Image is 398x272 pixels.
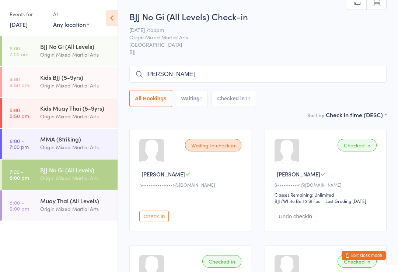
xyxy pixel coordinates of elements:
[10,76,29,88] time: 4:00 - 4:50 pm
[10,169,29,180] time: 7:00 - 8:00 pm
[277,170,320,178] span: [PERSON_NAME]
[338,139,377,151] div: Checked in
[200,96,203,101] div: 1
[10,107,29,119] time: 5:00 - 5:50 pm
[53,8,90,20] div: At
[2,190,118,221] a: 8:00 -9:00 pmMuay Thai (All Levels)Origin Mixed Martial Arts
[40,143,111,151] div: Origin Mixed Martial Arts
[275,198,280,204] div: BJJ
[342,251,386,260] button: Exit kiosk mode
[40,81,111,90] div: Origin Mixed Martial Arts
[2,98,118,128] a: 5:00 -5:50 pmKids Muay Thai (5-9yrs)Origin Mixed Martial Arts
[281,198,366,204] span: / White Belt 2 Stripe – Last Grading [DATE]
[10,8,46,20] div: Events for
[129,48,387,56] span: BJJ
[142,170,185,178] span: [PERSON_NAME]
[40,166,111,174] div: BJJ No Gi (All Levels)
[275,211,316,222] button: Undo checkin
[40,73,111,81] div: Kids BJJ (5-9yrs)
[40,112,111,121] div: Origin Mixed Martial Arts
[40,42,111,50] div: BJJ No Gi (All Levels)
[185,139,241,151] div: Waiting to check in
[202,255,241,268] div: Checked in
[40,50,111,59] div: Origin Mixed Martial Arts
[245,96,251,101] div: 11
[129,26,375,33] span: [DATE] 7:00pm
[2,67,118,97] a: 4:00 -4:50 pmKids BJJ (5-9yrs)Origin Mixed Martial Arts
[2,160,118,190] a: 7:00 -8:00 pmBJJ No Gi (All Levels)Origin Mixed Martial Arts
[275,192,379,198] div: Classes Remaining: Unlimited
[10,20,28,28] a: [DATE]
[2,129,118,159] a: 6:00 -7:00 pmMMA (Striking)Origin Mixed Martial Arts
[139,182,244,188] div: n••••••••••••••1@[DOMAIN_NAME]
[40,205,111,213] div: Origin Mixed Martial Arts
[338,255,377,268] div: Checked in
[40,197,111,205] div: Muay Thai (All Levels)
[275,182,379,188] div: S••••••••••1@[DOMAIN_NAME]
[10,138,29,150] time: 6:00 - 7:00 pm
[129,10,387,22] h2: BJJ No Gi (All Levels) Check-in
[10,200,29,211] time: 8:00 - 9:00 pm
[326,111,387,119] div: Check in time (DESC)
[40,135,111,143] div: MMA (Striking)
[129,66,387,83] input: Search
[40,104,111,112] div: Kids Muay Thai (5-9yrs)
[139,211,169,222] button: Check in
[212,90,256,107] button: Checked in11
[129,90,172,107] button: All Bookings
[129,33,375,41] span: Origin Mixed Martial Arts
[2,36,118,66] a: 6:00 -7:00 amBJJ No Gi (All Levels)Origin Mixed Martial Arts
[307,111,324,119] label: Sort by
[40,174,111,182] div: Origin Mixed Martial Arts
[10,45,28,57] time: 6:00 - 7:00 am
[129,41,375,48] span: [GEOGRAPHIC_DATA]
[176,90,208,107] button: Waiting1
[53,20,90,28] div: Any location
